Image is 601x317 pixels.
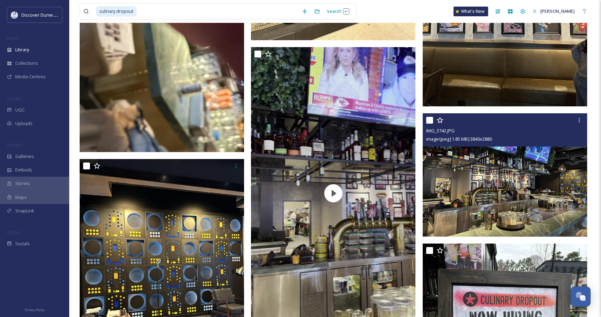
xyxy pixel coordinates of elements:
[15,240,30,247] span: Socials
[454,7,488,16] a: What's New
[15,180,30,187] span: Stories
[15,194,27,201] span: Maps
[11,11,18,18] img: 696246f7-25b9-4a35-beec-0db6f57a4831.png
[15,46,29,53] span: Library
[96,6,137,16] span: culinary dropout
[25,308,45,312] span: Privacy Policy
[15,208,34,214] span: SnapLink
[426,136,492,142] span: image/jpeg | 1.85 MB | 3840 x 2880
[7,36,19,41] span: MEDIA
[15,107,25,113] span: UGC
[15,60,38,67] span: Collections
[426,127,455,134] span: IMG_3742.JPG
[15,167,32,173] span: Embeds
[25,305,45,314] a: Privacy Policy
[323,5,353,18] div: Search
[15,153,34,160] span: Galleries
[15,120,33,127] span: Uploads
[7,142,23,148] span: WIDGETS
[7,96,22,101] span: COLLECT
[571,287,591,307] button: Open Chat
[21,11,63,18] span: Discover Dunwoody
[423,113,587,237] img: IMG_3742.JPG
[529,5,578,18] a: [PERSON_NAME]
[15,73,46,80] span: Media Centres
[7,230,21,235] span: SOCIALS
[540,8,575,14] span: [PERSON_NAME]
